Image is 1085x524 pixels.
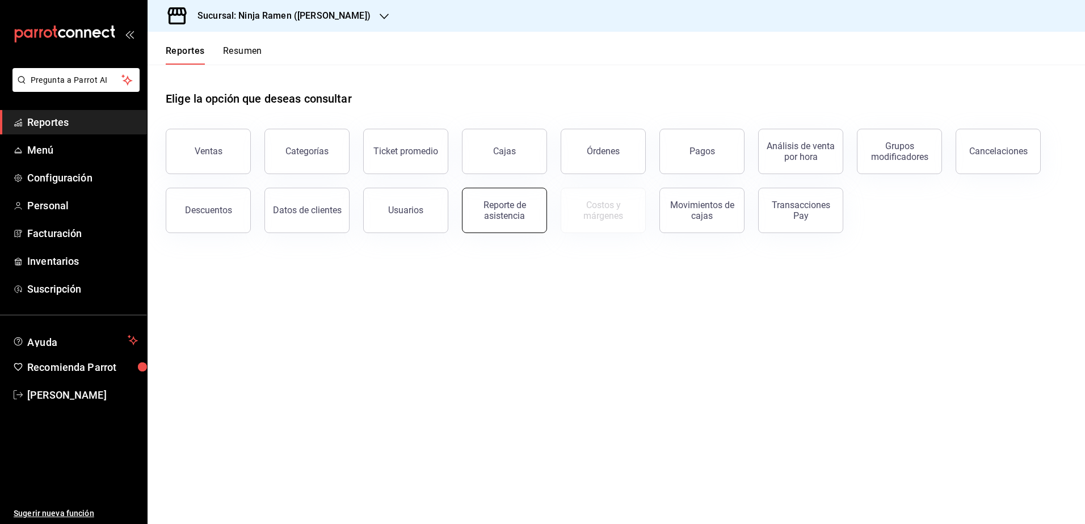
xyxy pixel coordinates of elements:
div: Ticket promedio [373,146,438,157]
div: Análisis de venta por hora [766,141,836,162]
h3: Sucursal: Ninja Ramen ([PERSON_NAME]) [188,9,371,23]
button: Reporte de asistencia [462,188,547,233]
button: Órdenes [561,129,646,174]
span: Inventarios [27,253,138,269]
div: Datos de clientes [273,205,342,215]
button: Datos de clientes [264,188,350,233]
div: Ventas [195,146,222,157]
span: Recomienda Parrot [27,360,138,375]
div: Reporte de asistencia [469,200,540,221]
button: Pregunta a Parrot AI [12,68,140,92]
span: Ayuda [27,333,123,347]
span: Facturación [27,226,138,241]
button: Grupos modificadores [857,129,942,174]
button: Categorías [264,129,350,174]
span: Personal [27,198,138,213]
button: Análisis de venta por hora [758,129,843,174]
div: Cajas [493,145,516,158]
div: Transacciones Pay [766,200,836,221]
button: Ticket promedio [363,129,448,174]
span: Pregunta a Parrot AI [31,74,122,86]
a: Cajas [462,129,547,174]
button: Usuarios [363,188,448,233]
a: Pregunta a Parrot AI [8,82,140,94]
button: Contrata inventarios para ver este reporte [561,188,646,233]
button: Ventas [166,129,251,174]
h1: Elige la opción que deseas consultar [166,90,352,107]
div: Descuentos [185,205,232,215]
span: Suscripción [27,281,138,297]
div: Pagos [689,146,715,157]
div: Cancelaciones [969,146,1028,157]
button: Cancelaciones [956,129,1041,174]
span: Sugerir nueva función [14,508,138,519]
button: Movimientos de cajas [659,188,745,233]
button: Pagos [659,129,745,174]
div: Órdenes [587,146,620,157]
div: Grupos modificadores [864,141,935,162]
button: Resumen [223,45,262,65]
button: Transacciones Pay [758,188,843,233]
span: [PERSON_NAME] [27,387,138,403]
div: Costos y márgenes [568,200,638,221]
div: Usuarios [388,205,423,215]
div: Movimientos de cajas [667,200,737,221]
span: Menú [27,142,138,158]
div: Categorías [285,146,329,157]
button: Reportes [166,45,205,65]
button: open_drawer_menu [125,29,134,39]
span: Configuración [27,170,138,185]
span: Reportes [27,115,138,130]
div: navigation tabs [166,45,262,65]
button: Descuentos [166,188,251,233]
